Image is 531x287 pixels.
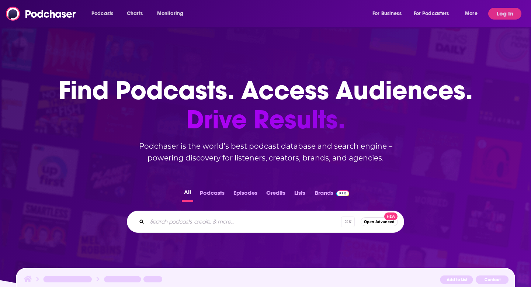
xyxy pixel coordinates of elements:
span: New [384,212,398,220]
a: Charts [122,8,147,20]
span: Charts [127,8,143,19]
button: open menu [152,8,193,20]
button: Lists [292,187,308,202]
span: More [465,8,478,19]
span: For Podcasters [414,8,449,19]
span: For Business [372,8,402,19]
button: open menu [460,8,487,20]
a: BrandsPodchaser Pro [315,187,349,202]
span: Monitoring [157,8,183,19]
div: Search podcasts, credits, & more... [127,211,404,233]
span: Drive Results. [59,105,473,134]
button: Credits [264,187,288,202]
button: Episodes [231,187,260,202]
button: Podcasts [198,187,227,202]
button: open menu [367,8,411,20]
span: Open Advanced [364,220,395,224]
h2: Podchaser is the world’s best podcast database and search engine – powering discovery for listene... [118,140,413,164]
button: Open AdvancedNew [361,217,398,226]
input: Search podcasts, credits, & more... [147,216,341,228]
button: open menu [86,8,123,20]
button: Log In [488,8,521,20]
button: All [182,187,193,202]
img: Podchaser - Follow, Share and Rate Podcasts [6,7,77,21]
h1: Find Podcasts. Access Audiences. [59,76,473,134]
img: Podchaser Pro [336,190,349,196]
span: ⌘ K [341,217,355,227]
img: Podcast Insights Header [22,274,509,287]
button: open menu [409,8,460,20]
span: Podcasts [91,8,113,19]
